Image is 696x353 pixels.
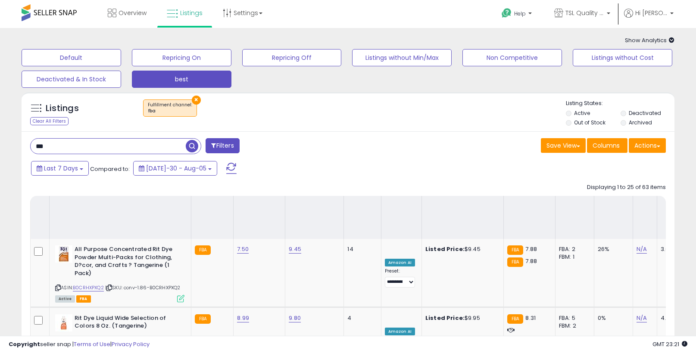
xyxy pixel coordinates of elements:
button: Columns [587,138,627,153]
a: Help [495,1,540,28]
button: Deactivated & In Stock [22,71,121,88]
span: Show Analytics [625,36,674,44]
span: 8.31 [525,314,536,322]
a: Terms of Use [74,340,110,348]
span: Compared to: [90,165,130,173]
span: 7.88 [525,245,537,253]
button: Repricing On [132,49,231,66]
label: Archived [629,119,652,126]
span: 7.88 [525,257,537,265]
label: Deactivated [629,109,661,117]
div: ASIN: [55,245,184,301]
b: Rit Dye Liquid Wide Selection of Colors 8 Oz. (Tangerine) [75,314,179,332]
button: Listings without Min/Max [352,49,452,66]
b: All Purpose Concentrated Rit Dye Powder Multi-Packs for Clothing, D?cor, and Crafts ? Tangerine (... [75,245,179,279]
span: | SKU: conv-1.86-B0CRHXPXQ2 [105,284,181,291]
a: 9.45 [289,245,301,254]
span: Last 7 Days [44,164,78,173]
div: Displaying 1 to 25 of 63 items [587,183,666,192]
div: 14 [347,245,374,253]
div: Preset: [385,268,415,288]
small: FBA [507,314,523,324]
span: Columns [593,141,620,150]
a: B0CRHXPXQ2 [73,284,104,291]
button: [DATE]-30 - Aug-05 [133,161,217,176]
span: FBA [76,295,91,303]
button: Repricing Off [242,49,342,66]
button: Listings without Cost [573,49,672,66]
h5: Listings [46,102,79,115]
button: Actions [629,138,666,153]
span: 2025-08-16 23:21 GMT [652,340,687,348]
div: $9.45 [425,245,497,253]
div: 4 [347,314,374,322]
div: Clear All Filters [30,117,69,125]
div: 4.15 [661,314,691,322]
label: Active [574,109,590,117]
div: FBM: 2 [559,322,587,330]
div: 3.68 [661,245,691,253]
strong: Copyright [9,340,40,348]
a: 9.80 [289,314,301,322]
button: Save View [541,138,586,153]
span: TSL Quality Products [565,9,604,17]
a: Privacy Policy [112,340,150,348]
a: 8.99 [237,314,249,322]
div: 0% [598,314,626,322]
button: Filters [206,138,239,153]
div: seller snap | | [9,341,150,349]
span: Overview [119,9,147,17]
small: FBA [507,257,523,267]
img: 31VH-KplQgL._SL40_.jpg [55,314,72,331]
button: Default [22,49,121,66]
a: N/A [637,314,647,322]
div: FBM: 1 [559,253,587,261]
button: Non Competitive [462,49,562,66]
label: Out of Stock [574,119,605,126]
small: FBA [195,314,211,324]
span: Fulfillment channel : [148,102,192,115]
span: Hi [PERSON_NAME] [635,9,668,17]
small: FBA [195,245,211,255]
div: $9.95 [425,314,497,322]
span: [DATE]-30 - Aug-05 [146,164,206,173]
img: 51x76pqGHCL._SL40_.jpg [55,245,72,263]
small: FBA [507,245,523,255]
span: All listings currently available for purchase on Amazon [55,295,75,303]
button: best [132,71,231,88]
b: Listed Price: [425,245,465,253]
div: FBA: 5 [559,314,587,322]
b: Listed Price: [425,314,465,322]
p: Listing States: [566,99,674,108]
a: Hi [PERSON_NAME] [624,9,674,28]
div: fba [148,108,192,114]
div: FBA: 2 [559,245,587,253]
span: Help [514,10,526,17]
button: Last 7 Days [31,161,89,176]
div: 26% [598,245,626,253]
div: Amazon AI [385,259,415,266]
span: Listings [180,9,203,17]
button: × [192,96,201,105]
a: N/A [637,245,647,254]
a: 7.50 [237,245,249,254]
i: Get Help [501,8,512,19]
